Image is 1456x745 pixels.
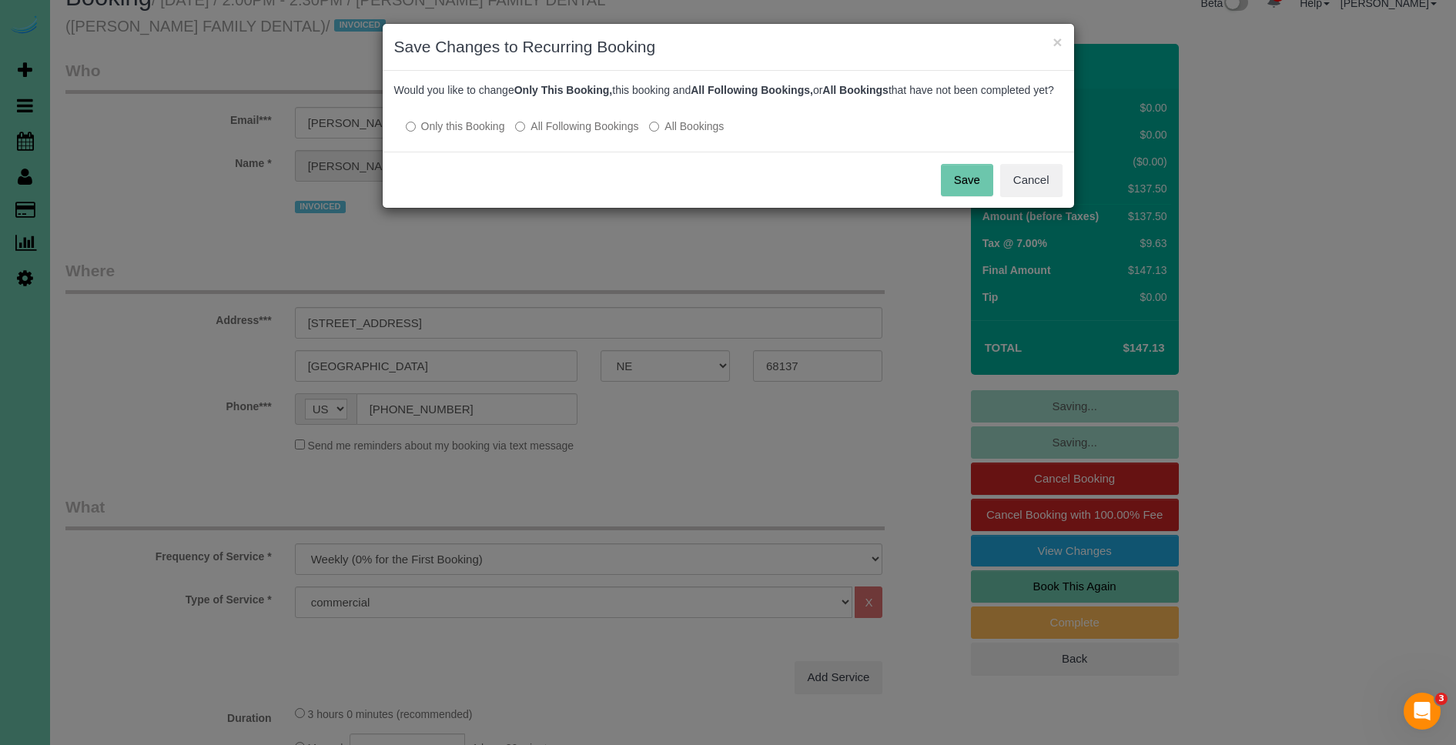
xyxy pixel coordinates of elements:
[514,84,613,96] b: Only This Booking,
[406,119,505,134] label: All other bookings in the series will remain the same.
[406,122,416,132] input: Only this Booking
[941,164,993,196] button: Save
[394,82,1063,98] p: Would you like to change this booking and or that have not been completed yet?
[822,84,889,96] b: All Bookings
[1053,34,1062,50] button: ×
[1000,164,1063,196] button: Cancel
[1435,693,1448,705] span: 3
[649,119,724,134] label: All bookings that have not been completed yet will be changed.
[649,122,659,132] input: All Bookings
[515,122,525,132] input: All Following Bookings
[691,84,813,96] b: All Following Bookings,
[1404,693,1441,730] iframe: Intercom live chat
[394,35,1063,58] h3: Save Changes to Recurring Booking
[515,119,638,134] label: This and all the bookings after it will be changed.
